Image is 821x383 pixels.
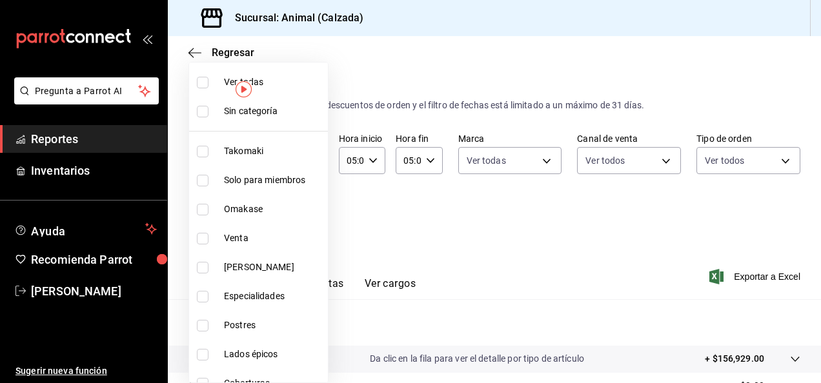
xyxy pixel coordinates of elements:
[224,231,323,245] span: Venta
[224,202,323,216] span: Omakase
[224,348,323,361] span: Lados épicos
[224,75,323,89] span: Ver todas
[236,81,252,97] img: Marcador de información sobre herramientas
[224,319,323,332] span: Postres
[224,104,323,118] span: Sin categoría
[224,290,323,303] span: Especialidades
[224,144,323,158] span: Takomaki
[224,260,323,274] span: [PERSON_NAME]
[224,173,323,187] span: Solo para miembros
